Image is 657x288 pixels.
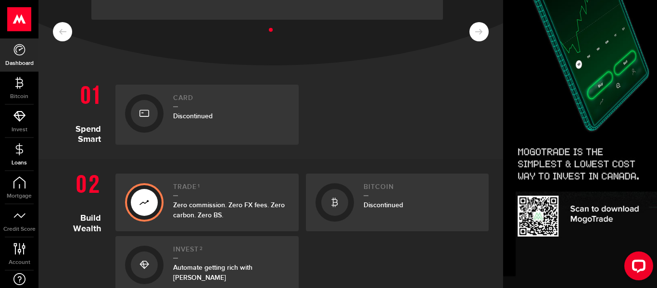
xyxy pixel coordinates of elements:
[364,201,403,209] span: Discontinued
[115,174,299,231] a: Trade1Zero commission. Zero FX fees. Zero carbon. Zero BS.
[198,183,200,189] sup: 1
[306,174,489,231] a: BitcoinDiscontinued
[173,112,213,120] span: Discontinued
[115,85,299,145] a: CardDiscontinued
[173,94,289,107] h2: Card
[53,80,108,145] h1: Spend Smart
[200,246,203,251] sup: 2
[173,201,285,219] span: Zero commission. Zero FX fees. Zero carbon. Zero BS.
[173,246,289,259] h2: Invest
[617,248,657,288] iframe: LiveChat chat widget
[173,263,253,282] span: Automate getting rich with [PERSON_NAME]
[173,183,289,196] h2: Trade
[364,183,480,196] h2: Bitcoin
